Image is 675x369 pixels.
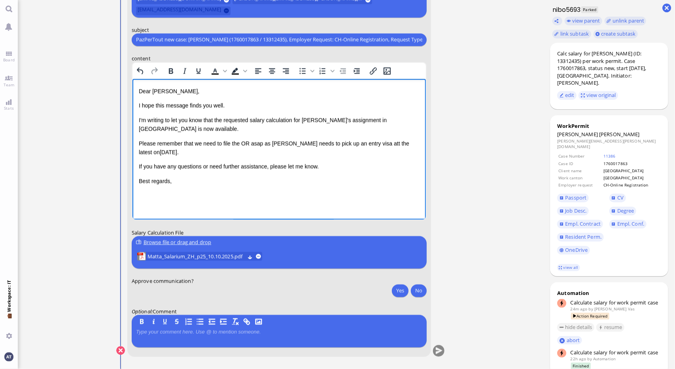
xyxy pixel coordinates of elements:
[558,167,602,174] td: Client name
[579,91,618,100] button: view original
[571,313,609,320] span: Action Required
[550,5,581,14] h1: nibo5693
[136,238,422,246] div: Browse file or drag and drop
[557,122,661,129] div: WorkPermit
[557,289,661,297] div: Automation
[571,299,662,306] div: Calculate salary for work permit case
[147,252,245,261] a: View Matta_Salarium_ZH_p25_10.10.2025.pdf
[593,356,616,361] span: automation@bluelakelegal.com
[137,252,146,261] img: Matta_Salarium_ZH_p25_10.10.2025.pdf
[350,65,363,76] button: Increase indent
[265,65,279,76] button: Align center
[552,17,563,25] button: Copy ticket nibo5693 link to clipboard
[557,233,603,242] a: Resident Perm.
[560,30,589,37] span: link subtask
[589,306,593,312] span: by
[392,284,408,297] button: Yes
[605,17,647,25] button: unlink parent
[4,352,13,361] img: You
[192,65,205,76] button: Underline
[132,78,426,219] iframe: Rich Text Area
[617,207,634,214] span: Degree
[557,323,594,332] button: hide details
[2,82,17,87] span: Team
[565,17,603,25] button: view parent
[161,317,170,326] button: U
[557,246,590,255] a: OneDrive
[599,131,640,138] span: [PERSON_NAME]
[6,312,12,330] span: 💼 Workspace: IT
[557,207,589,215] a: Job Desc.
[116,346,125,355] button: Cancel
[557,220,603,228] a: Empl. Contract
[138,6,221,15] span: [EMAIL_ADDRESS][DOMAIN_NAME]
[609,220,647,228] a: Empl. Conf.
[256,253,261,259] button: remove
[581,6,598,13] span: Parked
[229,65,248,76] div: Background color Black
[178,65,191,76] button: Italic
[137,252,263,261] lob-view: Matta_Salarium_ZH_p25_10.10.2025.pdf
[132,229,183,236] span: Salary Calculation File
[603,160,660,167] td: 1760017863
[153,308,177,315] span: Comment
[134,65,147,76] button: Undo
[164,65,178,76] button: Bold
[558,182,602,188] td: Employer request
[132,308,153,315] em: :
[557,91,577,100] button: edit
[367,65,380,76] button: Insert/edit link
[132,54,151,61] span: content
[603,175,660,181] td: [GEOGRAPHIC_DATA]
[571,356,586,361] span: 22h ago
[296,65,316,76] div: Bullet list
[136,6,231,15] button: [EMAIL_ADDRESS][DOMAIN_NAME]
[172,317,181,326] button: S
[596,323,624,332] button: resume
[617,194,624,201] span: CV
[1,57,17,63] span: Board
[565,207,586,214] span: Job Desc.
[147,65,161,76] button: Redo
[132,308,151,315] span: Optional
[565,220,601,227] span: Empl. Contract
[316,65,336,76] div: Numbered list
[603,167,660,174] td: [GEOGRAPHIC_DATA]
[609,194,626,202] a: CV
[557,264,580,271] a: view all
[558,153,602,159] td: Case Number
[617,220,644,227] span: Empl. Conf.
[411,284,427,297] button: No
[565,233,601,240] span: Resident Perm.
[149,317,158,326] button: I
[571,349,662,356] div: Calculate salary for work permit case
[603,153,616,159] a: 11386
[588,356,592,361] span: by
[248,253,253,259] button: Download Matta_Salarium_ZH_p25_10.10.2025.pdf
[557,50,661,87] div: Calc salary for [PERSON_NAME] (ID: 13312435) per work permit. Case 1760017863, status new, start ...
[552,30,591,38] task-group-action-menu: link subtask
[565,194,586,201] span: Passport
[557,336,582,344] button: abort
[279,65,293,76] button: Align right
[251,65,265,76] button: Align left
[557,131,598,138] span: [PERSON_NAME]
[558,160,602,167] td: Case ID
[380,65,394,76] button: Insert/edit image
[603,182,660,188] td: CH-Online Registration
[138,317,146,326] button: B
[558,175,602,181] td: Work canton
[147,252,245,261] span: Matta_Salarium_ZH_p25_10.10.2025.pdf
[594,306,635,312] span: femia.vas@bluelakelegal.com
[132,277,194,284] span: Approve communication?
[2,105,16,111] span: Stats
[132,26,149,33] span: subject
[557,194,589,202] a: Passport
